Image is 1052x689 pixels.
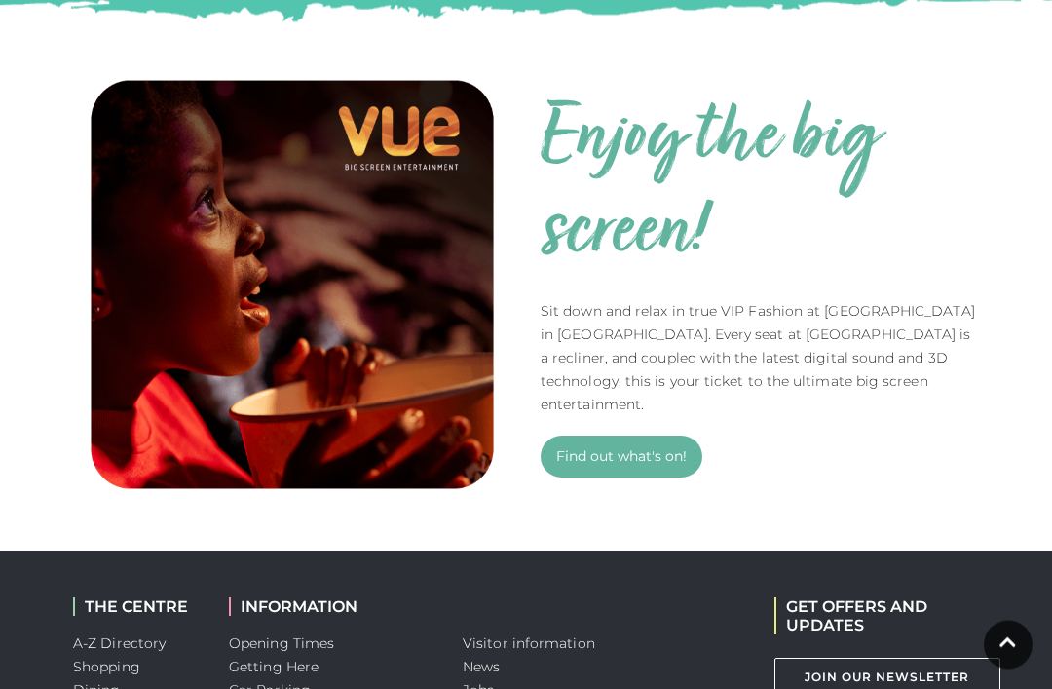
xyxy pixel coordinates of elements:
[541,94,979,281] h2: Enjoy the big screen!
[229,659,319,676] a: Getting Here
[73,659,140,676] a: Shopping
[73,635,166,653] a: A-Z Directory
[541,437,702,478] a: Find out what's on!
[229,598,433,617] h2: INFORMATION
[229,635,334,653] a: Opening Times
[73,66,511,505] img: Vue.png
[73,598,200,617] h2: THE CENTRE
[463,635,595,653] a: Visitor information
[463,659,500,676] a: News
[541,300,979,417] p: Sit down and relax in true VIP Fashion at [GEOGRAPHIC_DATA] in [GEOGRAPHIC_DATA]. Every seat at [...
[774,598,979,635] h2: GET OFFERS AND UPDATES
